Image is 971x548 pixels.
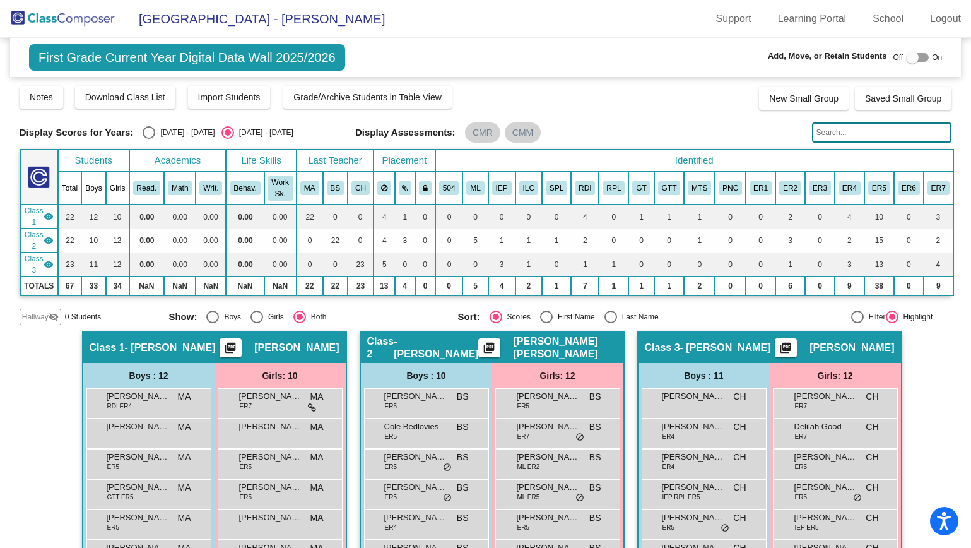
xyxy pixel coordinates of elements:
[81,205,106,229] td: 12
[517,432,529,441] span: ER7
[603,181,625,195] button: RPL
[658,181,681,195] button: GTT
[164,277,196,295] td: NaN
[759,87,849,110] button: New Small Group
[240,402,252,411] span: ER7
[805,205,835,229] td: 0
[488,205,515,229] td: 0
[106,229,129,253] td: 12
[90,342,125,354] span: Class 1
[188,86,271,109] button: Import Students
[639,363,770,388] div: Boys : 11
[795,402,807,411] span: ER7
[133,181,161,195] button: Read.
[575,432,584,443] span: do_not_disturb_alt
[395,277,416,295] td: 4
[628,229,654,253] td: 0
[864,253,894,277] td: 13
[323,253,348,277] td: 0
[542,277,571,295] td: 1
[839,181,861,195] button: ER4
[542,253,571,277] td: 0
[515,277,542,295] td: 2
[374,172,395,205] th: Keep away students
[654,229,685,253] td: 0
[519,181,538,195] button: ILC
[264,277,297,295] td: NaN
[893,52,903,63] span: Off
[129,150,227,172] th: Academics
[106,172,129,205] th: Girls
[864,277,894,295] td: 38
[300,181,319,195] button: MA
[81,277,106,295] td: 33
[155,127,215,138] div: [DATE] - [DATE]
[746,277,775,295] td: 0
[715,277,746,295] td: 0
[768,50,887,63] span: Add, Move, or Retain Students
[435,277,463,295] td: 0
[323,172,348,205] th: Bentley Schmidt
[310,451,324,464] span: MA
[654,253,685,277] td: 0
[415,277,435,295] td: 0
[283,86,452,109] button: Grade/Archive Students in Table View
[866,420,878,434] span: CH
[385,402,397,411] span: ER5
[684,229,715,253] td: 1
[327,181,344,195] button: BS
[264,205,297,229] td: 0.00
[125,342,216,354] span: - [PERSON_NAME]
[805,172,835,205] th: Black
[589,420,601,434] span: BS
[775,205,805,229] td: 2
[230,181,260,195] button: Behav.
[348,205,374,229] td: 0
[29,44,345,71] span: First Grade Current Year Digital Data Wall 2025/2026
[226,253,264,277] td: 0.00
[462,277,488,295] td: 5
[458,311,738,323] mat-radio-group: Select an option
[168,181,192,195] button: Math
[617,311,659,323] div: Last Name
[546,181,567,195] button: SPL
[680,342,771,354] span: - [PERSON_NAME]
[662,420,725,433] span: [PERSON_NAME]
[44,259,54,270] mat-icon: visibility
[628,277,654,295] td: 1
[323,205,348,229] td: 0
[20,277,58,295] td: TOTALS
[733,420,746,434] span: CH
[226,277,264,295] td: NaN
[924,277,953,295] td: 9
[143,126,293,139] mat-radio-group: Select an option
[355,127,456,138] span: Display Assessments:
[75,86,175,109] button: Download Class List
[628,253,654,277] td: 0
[226,150,296,172] th: Life Skills
[505,122,541,143] mat-chip: CMM
[894,205,924,229] td: 0
[435,229,463,253] td: 0
[297,253,323,277] td: 0
[746,205,775,229] td: 0
[684,172,715,205] th: Referred to MTSS Team
[374,205,395,229] td: 4
[129,253,165,277] td: 0.00
[395,253,416,277] td: 0
[502,311,531,323] div: Scores
[862,9,914,29] a: School
[775,172,805,205] th: Asian
[599,172,628,205] th: READ Plan
[932,52,942,63] span: On
[58,277,81,295] td: 67
[65,311,101,323] span: 0 Students
[297,229,323,253] td: 0
[835,205,864,229] td: 4
[164,253,196,277] td: 0.00
[129,277,165,295] td: NaN
[589,390,601,403] span: BS
[746,172,775,205] th: American Indian/Alaskan Native
[223,342,238,359] mat-icon: picture_as_pdf
[239,451,302,463] span: [PERSON_NAME]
